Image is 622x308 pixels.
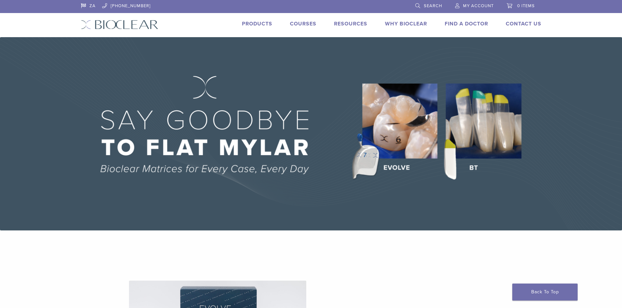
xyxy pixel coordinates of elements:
[290,21,316,27] a: Courses
[385,21,427,27] a: Why Bioclear
[424,3,442,8] span: Search
[334,21,367,27] a: Resources
[512,284,578,301] a: Back To Top
[506,21,541,27] a: Contact Us
[463,3,494,8] span: My Account
[517,3,535,8] span: 0 items
[242,21,272,27] a: Products
[81,20,158,29] img: Bioclear
[445,21,488,27] a: Find A Doctor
